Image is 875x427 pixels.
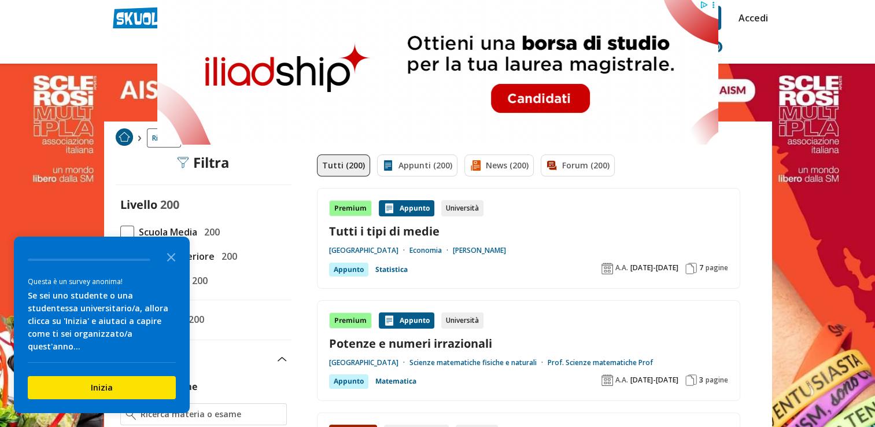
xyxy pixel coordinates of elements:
a: Economia [409,246,453,255]
img: Anno accademico [601,263,613,274]
img: Filtra filtri mobile [177,157,189,168]
span: A.A. [615,376,628,385]
span: Scuola Media [134,224,197,240]
div: Università [441,200,483,216]
div: Se sei uno studente o una studentessa universitario/a, allora clicca su 'Inizia' e aiutaci a capi... [28,289,176,353]
a: [GEOGRAPHIC_DATA] [329,246,409,255]
span: 200 [187,273,208,288]
span: 200 [200,224,220,240]
span: pagine [706,376,728,385]
div: Appunto [379,200,434,216]
a: News (200) [464,154,534,176]
button: Close the survey [160,245,183,268]
span: 200 [217,249,237,264]
span: [DATE]-[DATE] [630,263,678,273]
img: Forum filtro contenuto [546,160,558,171]
img: Appunti filtro contenuto [382,160,394,171]
a: Home [116,128,133,148]
img: Ricerca materia o esame [125,408,136,420]
div: Questa è un survey anonima! [28,276,176,287]
img: Appunti contenuto [383,203,395,214]
img: Pagine [685,263,697,274]
a: Ricerca [147,128,181,148]
span: 3 [699,376,703,385]
div: Appunto [379,312,434,329]
div: Premium [329,312,372,329]
label: Livello [120,197,157,212]
a: Statistica [375,263,408,277]
a: Tutti i tipi di medie [329,223,728,239]
span: [DATE]-[DATE] [630,376,678,385]
a: Potenze e numeri irrazionali [329,336,728,351]
a: [PERSON_NAME] [453,246,506,255]
div: Appunto [329,374,368,388]
span: A.A. [615,263,628,273]
div: Premium [329,200,372,216]
a: Appunti (200) [377,154,457,176]
div: Filtra [177,154,230,171]
span: 7 [699,263,703,273]
img: Appunti contenuto [383,315,395,326]
div: Università [441,312,483,329]
button: Inizia [28,376,176,399]
img: Anno accademico [601,374,613,386]
a: Scienze matematiche fisiche e naturali [409,358,548,367]
span: pagine [706,263,728,273]
img: News filtro contenuto [470,160,481,171]
div: Survey [14,237,190,413]
img: Apri e chiudi sezione [278,357,287,362]
a: Forum (200) [541,154,615,176]
a: Prof. Scienze matematiche Prof [548,358,653,367]
a: Tutti (200) [317,154,370,176]
input: Ricerca materia o esame [141,408,281,420]
img: Pagine [685,374,697,386]
a: [GEOGRAPHIC_DATA] [329,358,409,367]
a: Accedi [739,6,763,30]
span: 200 [184,312,204,327]
div: Appunto [329,263,368,277]
span: 200 [160,197,179,212]
img: Home [116,128,133,146]
a: Matematica [375,374,416,388]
